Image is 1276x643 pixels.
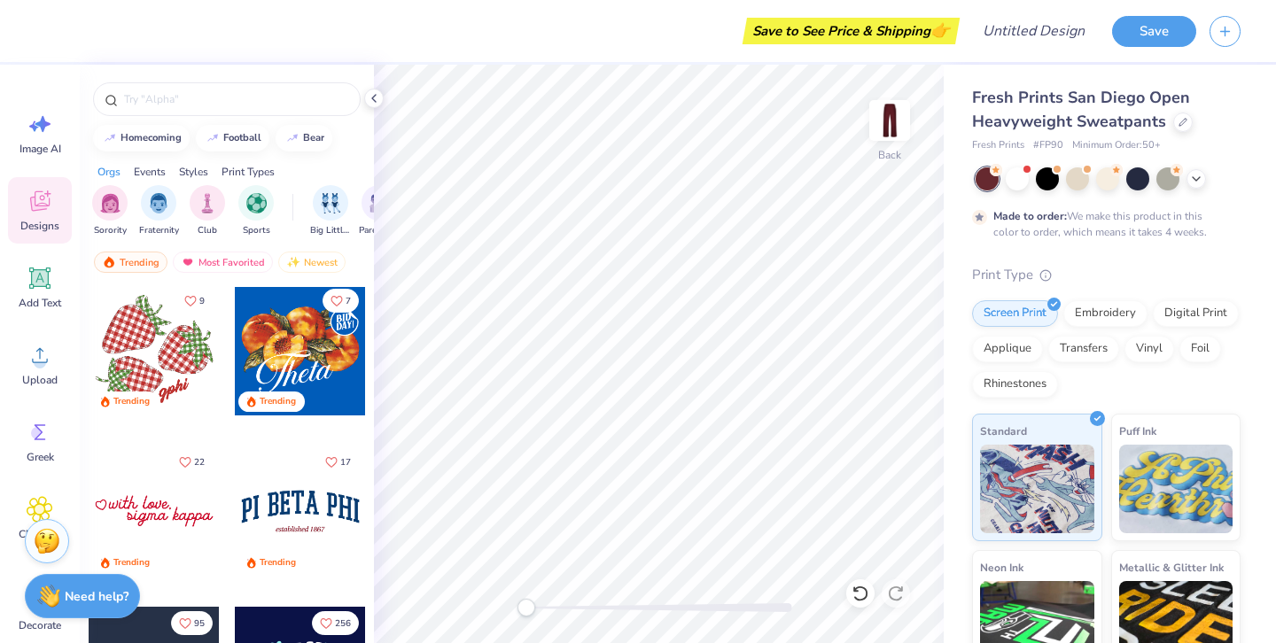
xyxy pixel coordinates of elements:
span: 👉 [930,19,950,41]
span: Add Text [19,296,61,310]
button: Save [1112,16,1196,47]
button: filter button [238,185,274,237]
span: Minimum Order: 50 + [1072,138,1161,153]
button: Like [323,289,359,313]
span: 7 [346,297,351,306]
button: filter button [310,185,351,237]
button: Like [171,611,213,635]
div: Save to See Price & Shipping [747,18,955,44]
div: Orgs [97,164,121,180]
div: Accessibility label [517,599,535,616]
button: filter button [190,185,225,237]
div: bear [303,133,324,143]
span: 22 [194,458,205,467]
div: Most Favorited [173,252,273,273]
img: Puff Ink [1119,445,1233,533]
button: filter button [92,185,128,237]
img: newest.gif [286,256,300,268]
span: Greek [27,450,54,464]
div: Trending [94,252,167,273]
span: 256 [335,619,351,628]
div: Rhinestones [972,371,1058,398]
div: Back [878,147,901,163]
img: Club Image [198,193,217,213]
div: Print Type [972,265,1241,285]
button: bear [276,125,332,151]
span: Metallic & Glitter Ink [1119,558,1224,577]
button: Like [312,611,359,635]
div: Vinyl [1124,336,1174,362]
span: 9 [199,297,205,306]
img: Standard [980,445,1094,533]
span: Fresh Prints San Diego Open Heavyweight Sweatpants [972,87,1190,132]
div: Digital Print [1153,300,1239,327]
div: filter for Parent's Weekend [359,185,400,237]
div: Trending [260,556,296,569]
span: Neon Ink [980,558,1023,577]
span: # FP90 [1033,138,1063,153]
span: Standard [980,422,1027,440]
strong: Need help? [65,588,128,605]
div: Trending [260,395,296,408]
img: Fraternity Image [149,193,168,213]
div: Print Types [222,164,275,180]
div: homecoming [121,133,182,143]
div: filter for Fraternity [139,185,179,237]
span: 95 [194,619,205,628]
span: Puff Ink [1119,422,1156,440]
img: Back [872,103,907,138]
img: trending.gif [102,256,116,268]
button: homecoming [93,125,190,151]
div: Styles [179,164,208,180]
button: Like [176,289,213,313]
span: Sorority [94,224,127,237]
span: 17 [340,458,351,467]
div: Trending [113,395,150,408]
div: Newest [278,252,346,273]
img: Parent's Weekend Image [370,193,390,213]
div: Embroidery [1063,300,1148,327]
img: Sorority Image [100,193,121,213]
span: Upload [22,373,58,387]
div: filter for Sorority [92,185,128,237]
strong: Made to order: [993,209,1067,223]
div: Applique [972,336,1043,362]
div: Foil [1179,336,1221,362]
span: Club [198,224,217,237]
span: Image AI [19,142,61,156]
button: filter button [359,185,400,237]
button: Like [171,450,213,474]
button: filter button [139,185,179,237]
img: trend_line.gif [103,133,117,143]
div: football [223,133,261,143]
span: Parent's Weekend [359,224,400,237]
span: Decorate [19,618,61,632]
span: Clipart & logos [11,527,69,555]
div: filter for Club [190,185,225,237]
img: most_fav.gif [181,256,195,268]
div: We make this product in this color to order, which means it takes 4 weeks. [993,208,1211,240]
div: Screen Print [972,300,1058,327]
div: Trending [113,556,150,569]
span: Big Little Reveal [310,224,351,237]
img: trend_line.gif [285,133,300,143]
img: Big Little Reveal Image [321,193,340,213]
button: football [196,125,269,151]
img: Sports Image [246,193,267,213]
div: filter for Sports [238,185,274,237]
span: Fraternity [139,224,179,237]
img: trend_line.gif [206,133,220,143]
input: Untitled Design [969,13,1099,49]
input: Try "Alpha" [122,90,349,108]
span: Fresh Prints [972,138,1024,153]
div: Transfers [1048,336,1119,362]
span: Designs [20,219,59,233]
button: Like [317,450,359,474]
div: Events [134,164,166,180]
div: filter for Big Little Reveal [310,185,351,237]
span: Sports [243,224,270,237]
